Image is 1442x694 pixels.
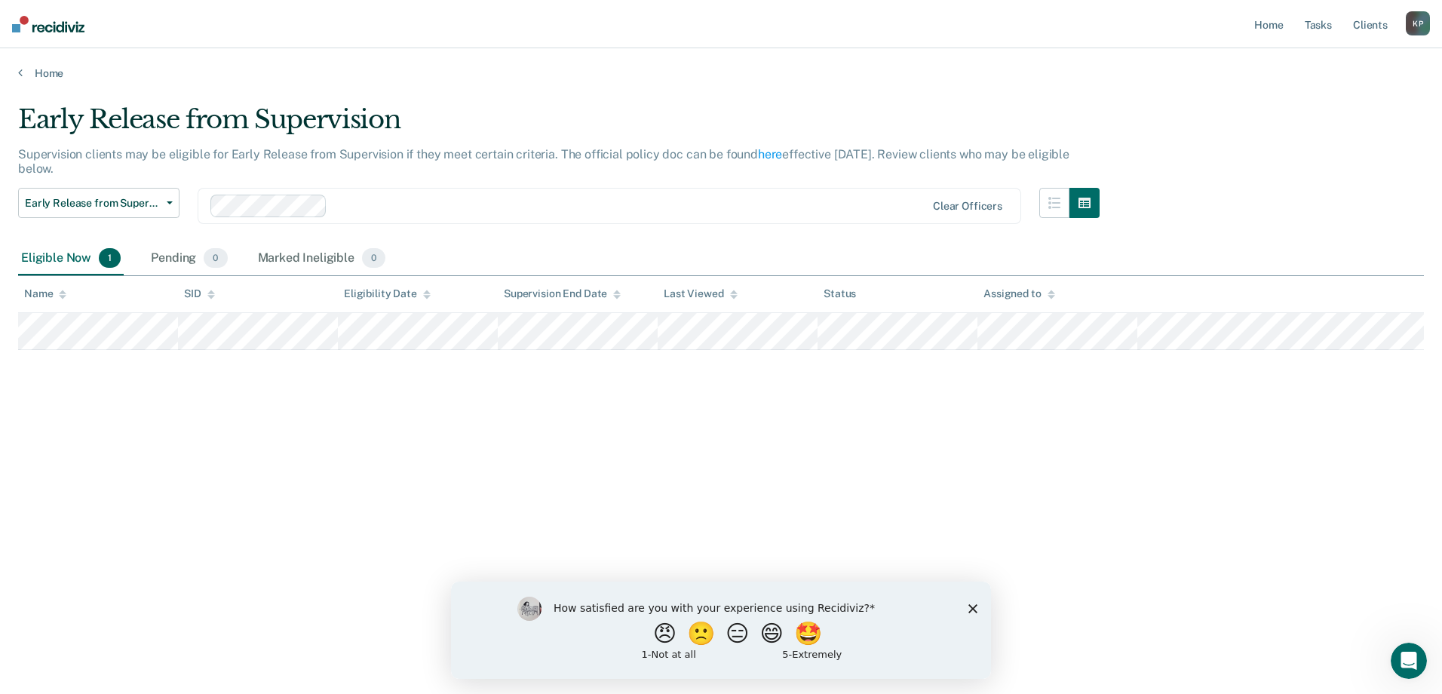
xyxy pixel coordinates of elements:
[344,287,431,300] div: Eligibility Date
[204,248,227,268] span: 0
[1391,643,1427,679] iframe: Intercom live chat
[1406,11,1430,35] div: K P
[255,242,389,275] div: Marked Ineligible0
[18,66,1424,80] a: Home
[184,287,215,300] div: SID
[504,287,621,300] div: Supervision End Date
[18,242,124,275] div: Eligible Now1
[18,104,1100,147] div: Early Release from Supervision
[148,242,230,275] div: Pending0
[1406,11,1430,35] button: KP
[12,16,84,32] img: Recidiviz
[983,287,1054,300] div: Assigned to
[99,248,121,268] span: 1
[451,582,991,679] iframe: Survey by Kim from Recidiviz
[664,287,737,300] div: Last Viewed
[18,147,1069,176] p: Supervision clients may be eligible for Early Release from Supervision if they meet certain crite...
[824,287,856,300] div: Status
[758,147,782,161] a: here
[933,200,1002,213] div: Clear officers
[24,287,66,300] div: Name
[362,248,385,268] span: 0
[25,197,161,210] span: Early Release from Supervision
[18,188,179,218] button: Early Release from Supervision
